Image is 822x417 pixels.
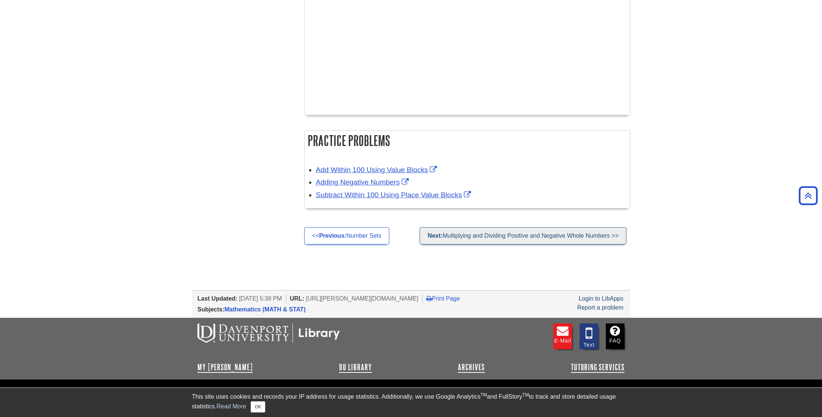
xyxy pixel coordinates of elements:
h2: Practice Problems [305,131,630,150]
a: Archives [458,363,485,372]
span: [URL][PERSON_NAME][DOMAIN_NAME] [306,295,418,302]
strong: Next: [427,232,442,239]
a: E-mail [553,323,572,349]
strong: Previous: [319,232,347,239]
a: Link opens in new window [316,166,439,174]
span: [DATE] 5:38 PM [239,295,282,302]
a: Print Page [426,295,460,302]
a: Report a problem [577,304,623,311]
a: Text [580,323,598,349]
a: Link opens in new window [316,191,473,199]
a: Next:Multiplying and Dividing Positive and Negative Whole Numbers >> [420,227,626,244]
a: Tutoring Services [571,363,625,372]
span: Subjects: [197,306,224,313]
a: <<Previous:Number Sets [304,227,389,244]
span: URL: [290,295,304,302]
a: Read More [217,403,246,410]
a: Login to LibApps [579,295,623,302]
a: Mathematics (MATH & STAT) [224,306,306,313]
a: FAQ [606,323,625,349]
button: Close [251,401,265,413]
a: Back to Top [796,191,820,201]
sup: TM [522,392,529,398]
a: My [PERSON_NAME] [197,363,253,372]
span: Last Updated: [197,295,238,302]
sup: TM [480,392,487,398]
img: DU Libraries [197,323,340,343]
div: This site uses cookies and records your IP address for usage statistics. Additionally, we use Goo... [192,392,630,413]
a: Link opens in new window [316,178,411,186]
i: Print Page [426,295,432,301]
a: DU Library [339,363,372,372]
